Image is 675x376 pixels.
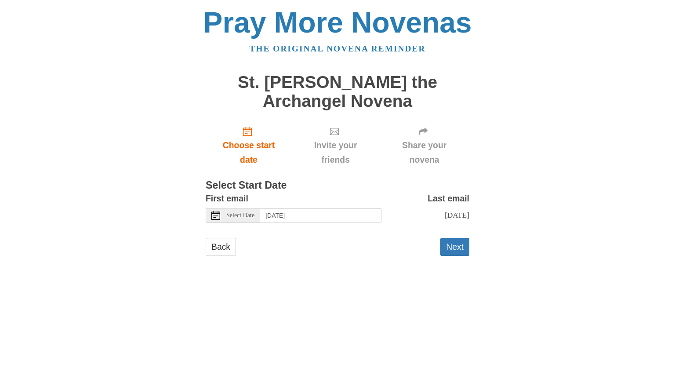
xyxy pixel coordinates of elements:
[445,211,469,219] span: [DATE]
[379,119,469,172] div: Click "Next" to confirm your start date first.
[206,73,469,110] h1: St. [PERSON_NAME] the Archangel Novena
[250,44,426,53] a: The original novena reminder
[206,238,236,256] a: Back
[203,6,472,39] a: Pray More Novenas
[206,119,292,172] a: Choose start date
[388,138,461,167] span: Share your novena
[292,119,379,172] div: Click "Next" to confirm your start date first.
[214,138,283,167] span: Choose start date
[440,238,469,256] button: Next
[428,191,469,206] label: Last email
[206,180,469,191] h3: Select Start Date
[301,138,370,167] span: Invite your friends
[226,212,254,219] span: Select Date
[206,191,248,206] label: First email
